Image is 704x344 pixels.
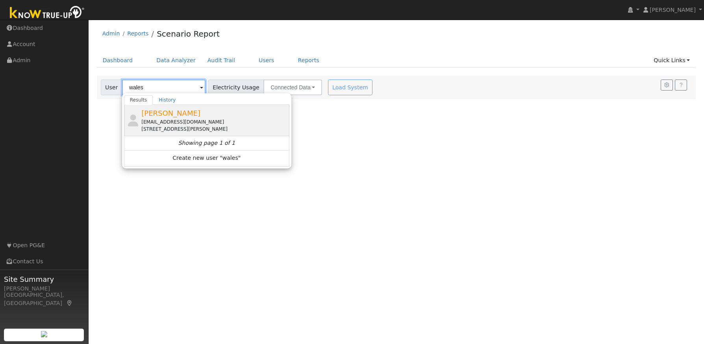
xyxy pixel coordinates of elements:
span: [PERSON_NAME] [141,109,200,117]
span: Create new user "wales" [172,154,241,163]
a: Map [66,300,73,306]
div: [EMAIL_ADDRESS][DOMAIN_NAME] [141,118,287,126]
a: Results [124,95,153,105]
a: Quick Links [648,53,696,68]
a: Audit Trail [202,53,241,68]
div: [PERSON_NAME] [4,285,84,293]
input: Select a User [122,80,206,95]
a: Admin [102,30,120,37]
a: Users [253,53,280,68]
a: Reports [292,53,325,68]
span: [PERSON_NAME] [650,7,696,13]
a: Scenario Report [157,29,220,39]
img: retrieve [41,331,47,337]
button: Settings [661,80,673,91]
a: Dashboard [97,53,139,68]
span: Electricity Usage [208,80,264,95]
div: [GEOGRAPHIC_DATA], [GEOGRAPHIC_DATA] [4,291,84,307]
a: Help Link [675,80,687,91]
span: Site Summary [4,274,84,285]
a: Data Analyzer [150,53,202,68]
i: Showing page 1 of 1 [178,139,235,147]
span: User [101,80,122,95]
a: Reports [127,30,148,37]
div: [STREET_ADDRESS][PERSON_NAME] [141,126,287,133]
a: History [153,95,182,105]
img: Know True-Up [6,4,89,22]
button: Connected Data [263,80,322,95]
